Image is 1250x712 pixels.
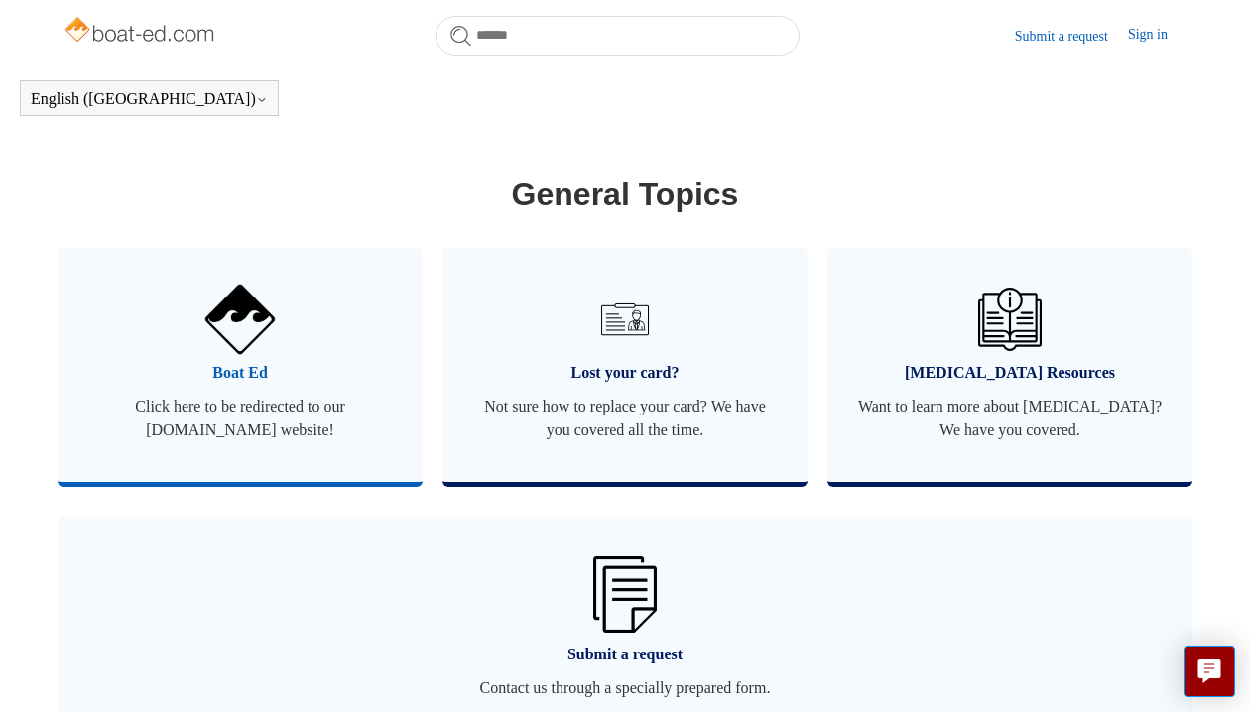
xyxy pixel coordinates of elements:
span: Contact us through a specially prepared form. [87,676,1163,700]
button: English ([GEOGRAPHIC_DATA]) [31,90,268,108]
img: 01HZPCYW3NK71669VZTW7XY4G9 [593,556,657,633]
span: Submit a request [87,643,1163,666]
a: Sign in [1128,24,1187,48]
img: 01HZPCYVZMCNPYXCC0DPA2R54M [978,288,1042,351]
h1: General Topics [62,171,1187,218]
img: 01HZPCYVNCVF44JPJQE4DN11EA [205,285,275,354]
img: 01HZPCYVT14CG9T703FEE4SFXC [593,288,657,351]
button: Live chat [1184,646,1235,697]
span: Want to learn more about [MEDICAL_DATA]? We have you covered. [857,395,1163,442]
span: Click here to be redirected to our [DOMAIN_NAME] website! [87,395,393,442]
img: Boat-Ed Help Center home page [62,12,220,52]
input: Search [436,16,800,56]
a: Boat Ed Click here to be redirected to our [DOMAIN_NAME] website! [58,248,423,482]
a: Lost your card? Not sure how to replace your card? We have you covered all the time. [442,248,808,482]
span: Not sure how to replace your card? We have you covered all the time. [472,395,778,442]
span: [MEDICAL_DATA] Resources [857,361,1163,385]
a: Submit a request [1015,26,1128,47]
span: Lost your card? [472,361,778,385]
span: Boat Ed [87,361,393,385]
a: [MEDICAL_DATA] Resources Want to learn more about [MEDICAL_DATA]? We have you covered. [827,248,1192,482]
